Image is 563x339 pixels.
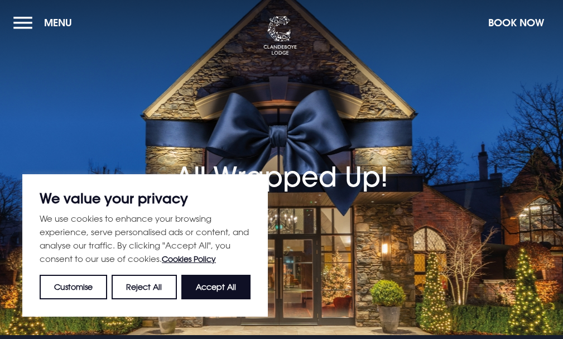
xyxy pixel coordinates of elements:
[112,275,176,299] button: Reject All
[40,192,251,205] p: We value your privacy
[44,16,72,29] span: Menu
[483,11,550,35] button: Book Now
[162,254,216,264] a: Cookies Policy
[263,16,297,55] img: Clandeboye Lodge
[22,174,268,317] div: We value your privacy
[181,275,251,299] button: Accept All
[175,120,388,193] h1: All Wrapped Up!
[40,212,251,266] p: We use cookies to enhance your browsing experience, serve personalised ads or content, and analys...
[40,275,107,299] button: Customise
[13,11,78,35] button: Menu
